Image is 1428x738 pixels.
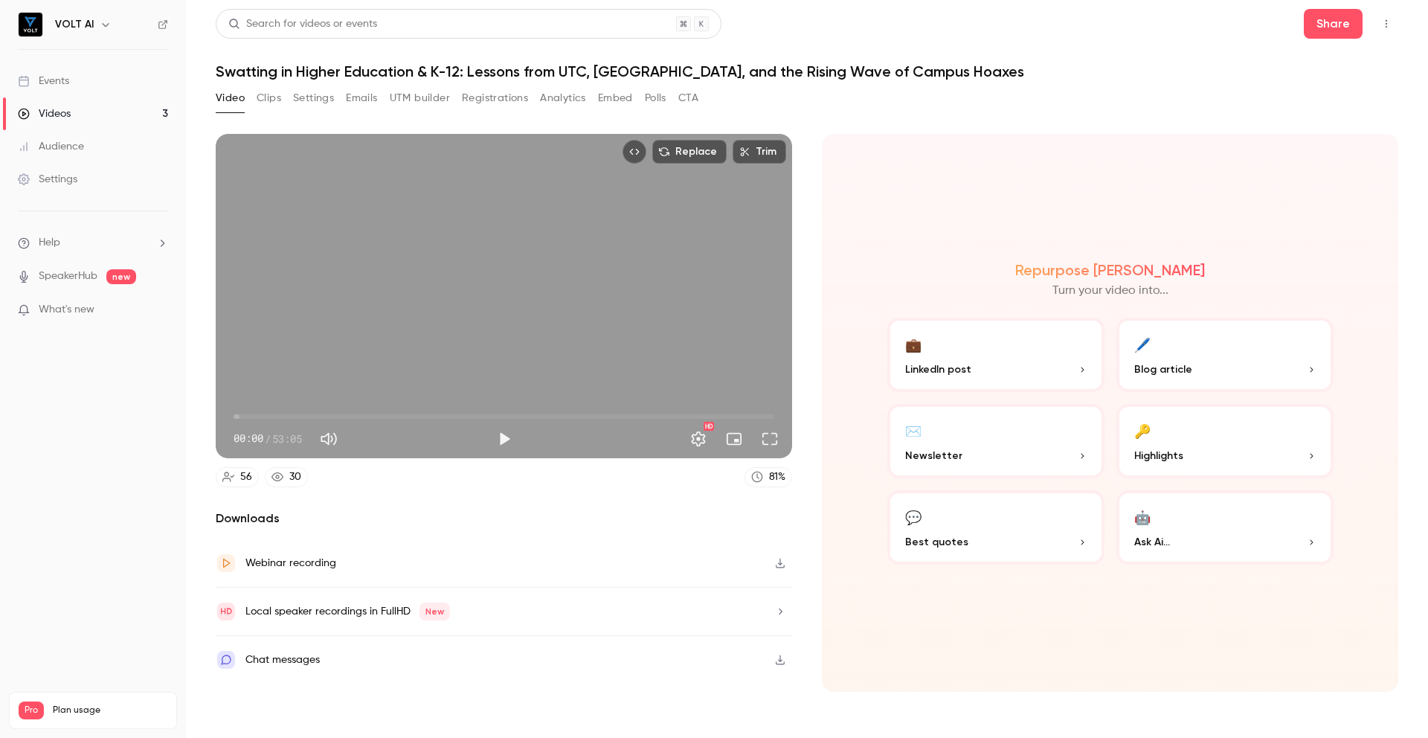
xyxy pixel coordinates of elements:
[905,419,922,442] div: ✉️
[733,140,786,164] button: Trim
[265,467,308,487] a: 30
[234,431,263,446] span: 00:00
[216,62,1398,80] h1: Swatting in Higher Education & K-12: Lessons from UTC, [GEOGRAPHIC_DATA], and the Rising Wave of ...
[272,431,302,446] span: 53:05
[598,86,633,110] button: Embed
[293,86,334,110] button: Settings
[887,490,1104,565] button: 💬Best quotes
[314,424,344,454] button: Mute
[887,404,1104,478] button: ✉️Newsletter
[18,172,77,187] div: Settings
[744,467,792,487] a: 81%
[265,431,271,446] span: /
[1134,534,1170,550] span: Ask Ai...
[462,86,528,110] button: Registrations
[289,469,301,485] div: 30
[1134,362,1192,377] span: Blog article
[39,235,60,251] span: Help
[887,318,1104,392] button: 💼LinkedIn post
[1015,261,1205,279] h2: Repurpose [PERSON_NAME]
[1116,490,1334,565] button: 🤖Ask Ai...
[18,139,84,154] div: Audience
[419,603,450,620] span: New
[19,702,44,719] span: Pro
[216,86,245,110] button: Video
[228,16,377,32] div: Search for videos or events
[150,304,168,317] iframe: Noticeable Trigger
[55,17,94,32] h6: VOLT AI
[755,424,785,454] button: Full screen
[19,13,42,36] img: VOLT AI
[719,424,749,454] button: Turn on miniplayer
[390,86,450,110] button: UTM builder
[905,362,971,377] span: LinkedIn post
[346,86,377,110] button: Emails
[905,505,922,528] div: 💬
[245,554,336,572] div: Webinar recording
[905,448,962,463] span: Newsletter
[216,467,259,487] a: 56
[240,469,252,485] div: 56
[684,424,713,454] button: Settings
[39,302,94,318] span: What's new
[905,534,968,550] span: Best quotes
[1116,404,1334,478] button: 🔑Highlights
[645,86,666,110] button: Polls
[245,603,450,620] div: Local speaker recordings in FullHD
[257,86,281,110] button: Clips
[1134,505,1151,528] div: 🤖
[39,269,97,284] a: SpeakerHub
[769,469,785,485] div: 81 %
[18,106,71,121] div: Videos
[1052,282,1168,300] p: Turn your video into...
[18,74,69,89] div: Events
[540,86,586,110] button: Analytics
[489,424,519,454] button: Play
[704,422,714,431] div: HD
[1134,419,1151,442] div: 🔑
[18,235,168,251] li: help-dropdown-opener
[1134,448,1183,463] span: Highlights
[1116,318,1334,392] button: 🖊️Blog article
[678,86,698,110] button: CTA
[1374,12,1398,36] button: Top Bar Actions
[245,651,320,669] div: Chat messages
[106,269,136,284] span: new
[652,140,727,164] button: Replace
[53,705,167,716] span: Plan usage
[623,140,646,164] button: Embed video
[1134,333,1151,356] div: 🖊️
[1304,9,1363,39] button: Share
[234,431,302,446] div: 00:00
[905,333,922,356] div: 💼
[216,510,792,527] h2: Downloads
